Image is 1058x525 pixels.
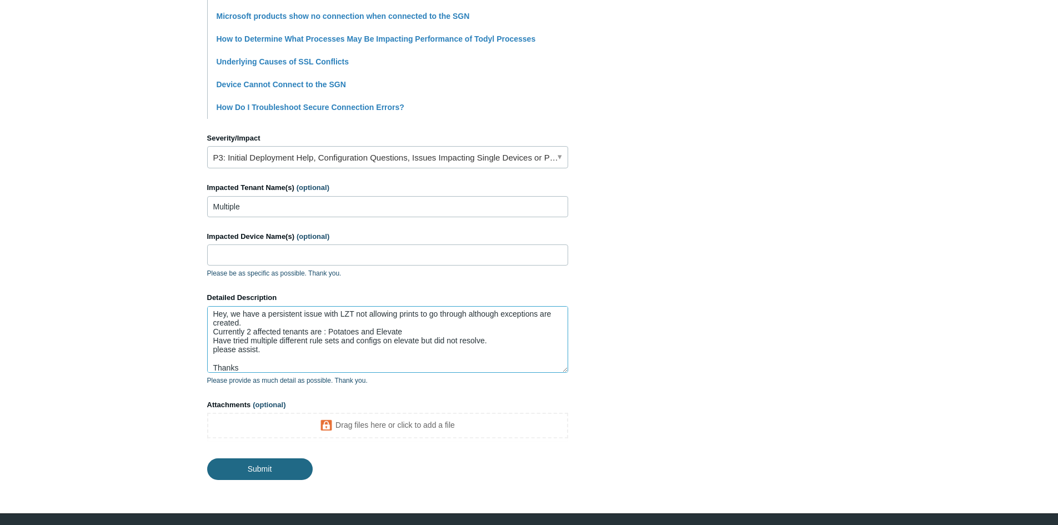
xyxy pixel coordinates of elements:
[207,133,568,144] label: Severity/Impact
[217,57,349,66] a: Underlying Causes of SSL Conflicts
[207,182,568,193] label: Impacted Tenant Name(s)
[217,34,536,43] a: How to Determine What Processes May Be Impacting Performance of Todyl Processes
[217,103,404,112] a: How Do I Troubleshoot Secure Connection Errors?
[207,292,568,303] label: Detailed Description
[217,12,470,21] a: Microsoft products show no connection when connected to the SGN
[297,183,329,192] span: (optional)
[253,401,285,409] span: (optional)
[207,231,568,242] label: Impacted Device Name(s)
[207,146,568,168] a: P3: Initial Deployment Help, Configuration Questions, Issues Impacting Single Devices or Past Out...
[217,80,346,89] a: Device Cannot Connect to the SGN
[207,458,313,479] input: Submit
[297,232,329,241] span: (optional)
[207,376,568,386] p: Please provide as much detail as possible. Thank you.
[207,399,568,411] label: Attachments
[207,268,568,278] p: Please be as specific as possible. Thank you.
